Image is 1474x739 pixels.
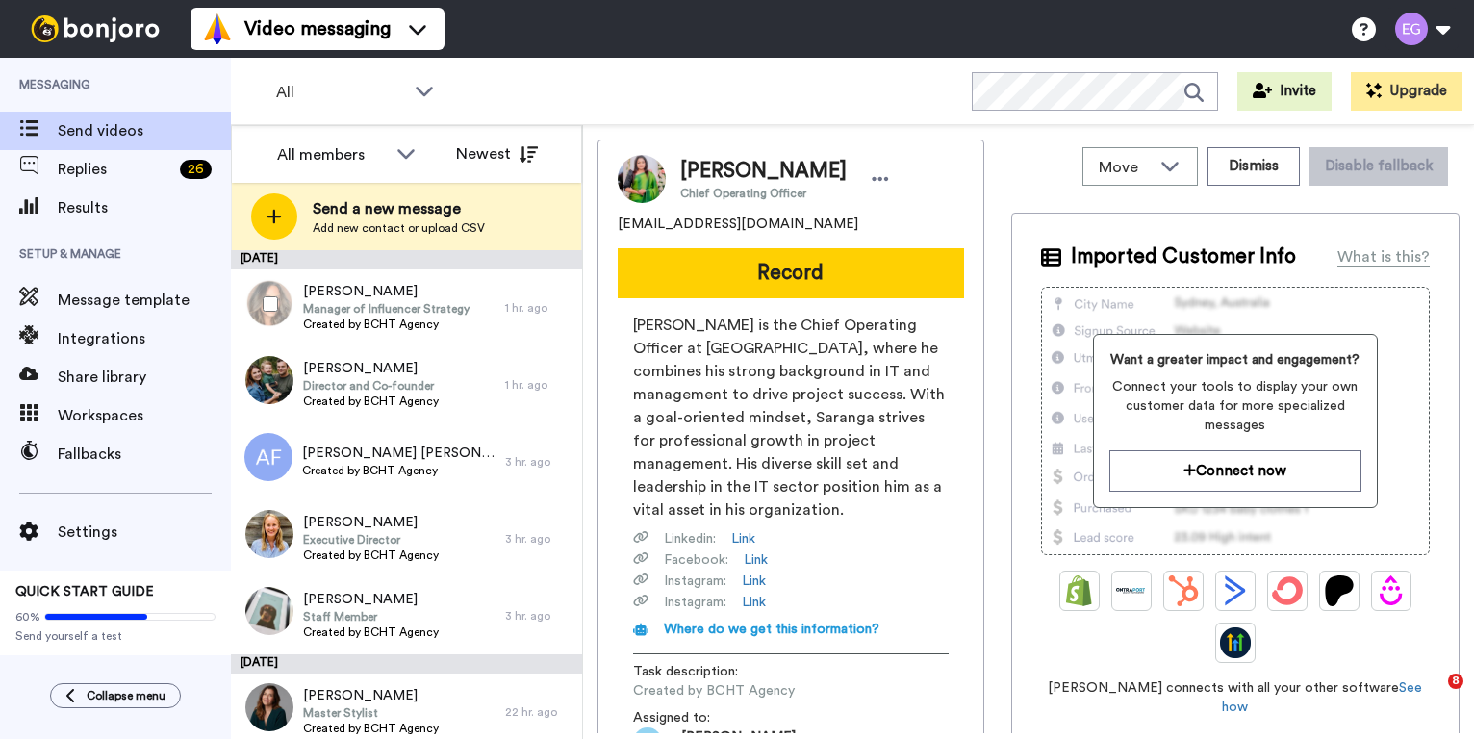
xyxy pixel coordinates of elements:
button: Newest [442,135,552,173]
a: Link [742,572,766,591]
span: [EMAIL_ADDRESS][DOMAIN_NAME] [618,215,858,234]
img: ad30575e-4984-4ca0-89b3-dcdb86073559.jpg [245,510,293,558]
span: Created by BCHT Agency [302,463,496,478]
a: Link [731,529,755,548]
div: 3 hr. ago [505,608,572,624]
span: Instagram : [664,593,726,612]
span: Imported Customer Info [1071,242,1296,271]
span: [PERSON_NAME] [303,686,439,705]
img: 2d6424a2-bed2-4ffd-9453-0a8f5787413e.jpg [245,356,293,404]
span: Created by BCHT Agency [303,394,439,409]
span: Master Stylist [303,705,439,721]
span: 8 [1448,674,1463,689]
div: 3 hr. ago [505,454,572,470]
span: Task description : [633,662,768,681]
span: Chief Operating Officer [680,186,847,201]
span: QUICK START GUIDE [15,585,154,599]
img: ConvertKit [1272,575,1303,606]
button: Collapse menu [50,683,181,708]
img: GoHighLevel [1220,627,1251,658]
span: Staff Member [303,609,439,624]
button: Connect now [1109,450,1361,492]
span: Linkedin : [664,529,716,548]
img: ActiveCampaign [1220,575,1251,606]
span: Connect your tools to display your own customer data for more specialized messages [1109,377,1361,435]
div: 26 [180,160,212,179]
img: Image of Saranga Perera [618,155,666,203]
span: Send videos [58,119,231,142]
img: 79bfd845-9df2-475f-ab6a-ff6988107203.jpg [245,587,293,635]
span: Want a greater impact and engagement? [1109,350,1361,369]
div: [DATE] [231,250,582,269]
span: Add new contact or upload CSV [313,220,485,236]
button: Upgrade [1351,72,1462,111]
iframe: Intercom live chat [1409,674,1455,720]
span: Settings [58,521,231,544]
span: Message template [58,289,231,312]
img: af.png [244,433,292,481]
span: Move [1099,156,1151,179]
span: [PERSON_NAME] is the Chief Operating Officer at [GEOGRAPHIC_DATA], where he combines his strong b... [633,314,949,522]
span: Instagram : [664,572,726,591]
button: Dismiss [1207,147,1300,186]
a: Link [744,550,768,570]
span: [PERSON_NAME] [PERSON_NAME] [302,444,496,463]
span: [PERSON_NAME] [303,513,439,532]
img: bj-logo-header-white.svg [23,15,167,42]
span: [PERSON_NAME] [303,590,439,609]
span: Created by BCHT Agency [303,317,470,332]
img: c2d6843e-ccc2-490d-bc3f-d0a0a322d4df.jpg [245,683,293,731]
span: [PERSON_NAME] [303,282,470,301]
span: Facebook : [664,550,728,570]
div: [DATE] [231,654,582,674]
button: Record [618,248,964,298]
span: Results [58,196,231,219]
span: Created by BCHT Agency [303,548,439,563]
span: Created by BCHT Agency [303,624,439,640]
div: 1 hr. ago [505,377,572,393]
img: Shopify [1064,575,1095,606]
span: Collapse menu [87,688,165,703]
button: Disable fallback [1309,147,1448,186]
span: Where do we get this information? [664,623,879,636]
div: All members [277,143,387,166]
span: 60% [15,609,40,624]
span: Executive Director [303,532,439,548]
img: vm-color.svg [202,13,233,44]
span: [PERSON_NAME] connects with all your other software [1041,678,1430,717]
div: 3 hr. ago [505,531,572,547]
a: Link [742,593,766,612]
span: [PERSON_NAME] [303,359,439,378]
img: Ontraport [1116,575,1147,606]
span: [PERSON_NAME] [680,157,847,186]
button: Invite [1237,72,1332,111]
span: Fallbacks [58,443,231,466]
span: All [276,81,405,104]
img: Hubspot [1168,575,1199,606]
div: 1 hr. ago [505,300,572,316]
span: Manager of Influencer Strategy [303,301,470,317]
div: What is this? [1337,245,1430,268]
span: Assigned to: [633,708,768,727]
span: Created by BCHT Agency [633,681,816,701]
span: Workspaces [58,404,231,427]
img: Patreon [1324,575,1355,606]
span: Replies [58,158,172,181]
span: Integrations [58,327,231,350]
img: Drip [1376,575,1407,606]
span: Created by BCHT Agency [303,721,439,736]
div: 22 hr. ago [505,704,572,720]
span: Share library [58,366,231,389]
span: Send a new message [313,197,485,220]
span: Video messaging [244,15,391,42]
span: Send yourself a test [15,628,216,644]
span: Director and Co-founder [303,378,439,394]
